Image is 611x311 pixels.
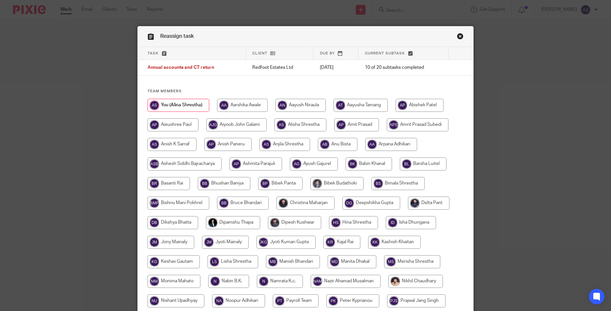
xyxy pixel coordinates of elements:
p: Redfoot Estates Ltd [252,64,307,71]
span: Current subtask [365,52,405,55]
span: Due by [320,52,335,55]
td: 10 of 20 subtasks completed [358,60,449,76]
span: Annual accounts and CT return [148,66,214,70]
span: Task [148,52,159,55]
h4: Team members [148,89,463,94]
p: [DATE] [320,64,352,71]
span: Reassign task [160,34,194,39]
span: Client [252,52,267,55]
a: Close this dialog window [457,33,463,42]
